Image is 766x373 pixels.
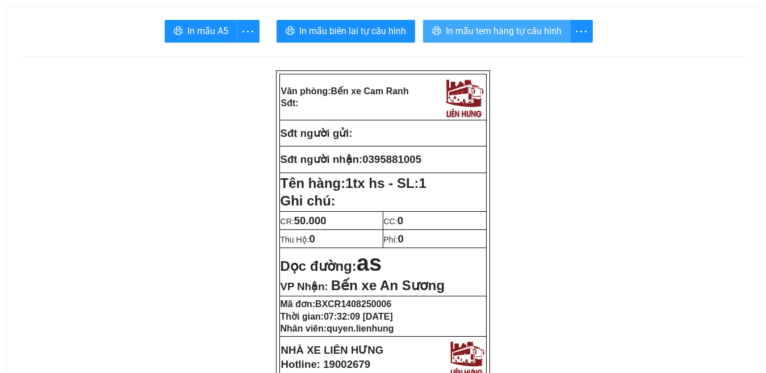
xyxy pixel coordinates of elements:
button: more [570,20,593,43]
strong: Dọc đường: [281,258,382,274]
span: Ghi chú: [281,193,336,208]
span: 0 [309,233,315,245]
img: logo [442,76,485,119]
strong: Sđt người gửi: [281,127,353,139]
span: Phí: [384,235,404,244]
span: 07:32:09 [DATE] [324,312,393,321]
span: printer [286,26,295,37]
strong: NHÀ XE LIÊN HƯNG [281,344,384,356]
strong: Hotline: 19002679 [281,358,371,370]
span: as [357,250,382,275]
strong: Sđt: [281,98,299,108]
span: printer [432,26,441,37]
span: CC: [384,217,404,226]
strong: Tên hàng: [281,175,426,191]
span: more [237,24,259,39]
strong: Nhân viên: [281,324,394,333]
strong: Thời gian: [281,312,393,321]
span: In mẫu A5 [187,24,228,38]
span: In mẫu tem hàng tự cấu hình [446,24,562,38]
span: 1tx hs - SL: [345,175,426,191]
span: CR: [281,217,327,226]
span: 1 [419,175,426,191]
span: more [571,24,592,39]
span: 50.000 [294,215,327,227]
span: 0 [397,215,403,227]
span: Thu Hộ: [281,235,315,244]
strong: Mã đơn: [281,299,392,309]
button: more [237,20,259,43]
span: printer [174,26,183,37]
button: printerIn mẫu A5 [165,20,237,43]
span: Bến xe Cam Ranh [331,86,409,96]
span: In mẫu biên lai tự cấu hình [299,24,406,38]
button: printerIn mẫu tem hàng tự cấu hình [423,20,571,43]
span: BXCR1408250006 [315,299,391,309]
button: printerIn mẫu biên lai tự cấu hình [277,20,415,43]
span: 0 [397,233,403,245]
span: quyen.lienhung [327,324,394,333]
span: VP Nhận: [281,280,328,292]
span: Bến xe An Sương [331,278,445,293]
strong: Sđt người nhận: [281,153,363,165]
strong: Văn phòng: [281,86,409,96]
span: 0395881005 [362,153,421,165]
